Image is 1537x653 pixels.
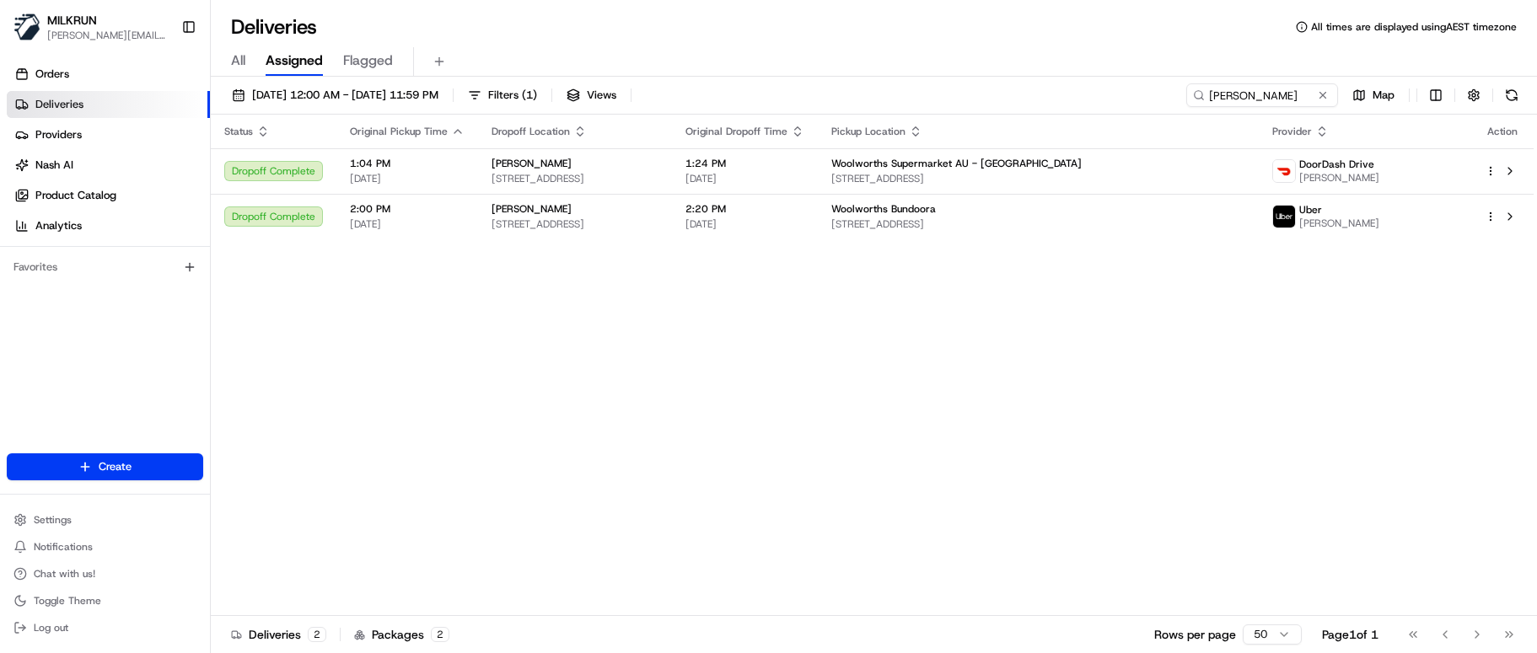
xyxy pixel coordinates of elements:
span: [DATE] [685,217,804,231]
button: Filters(1) [460,83,545,107]
span: [DATE] [350,217,465,231]
span: Settings [34,513,72,527]
span: Status [224,125,253,138]
span: DoorDash Drive [1299,158,1374,171]
button: Views [559,83,624,107]
span: Analytics [35,218,82,233]
button: [PERSON_NAME][EMAIL_ADDRESS][DOMAIN_NAME] [47,29,168,42]
span: Original Pickup Time [350,125,448,138]
a: Analytics [7,212,210,239]
span: Deliveries [35,97,83,112]
div: Deliveries [231,626,326,643]
span: Toggle Theme [34,594,101,608]
span: 1:24 PM [685,157,804,170]
span: Filters [488,88,537,103]
button: [DATE] 12:00 AM - [DATE] 11:59 PM [224,83,446,107]
a: Providers [7,121,210,148]
span: ( 1 ) [522,88,537,103]
div: Page 1 of 1 [1322,626,1378,643]
span: Pickup Location [831,125,906,138]
img: uber-new-logo.jpeg [1273,206,1295,227]
div: 2 [431,627,449,642]
span: Woolworths Supermarket AU - [GEOGRAPHIC_DATA] [831,157,1082,170]
span: Log out [34,621,68,634]
span: Flagged [343,51,393,71]
button: MILKRUNMILKRUN[PERSON_NAME][EMAIL_ADDRESS][DOMAIN_NAME] [7,7,175,47]
span: All [231,51,245,71]
input: Type to search [1186,83,1338,107]
button: Notifications [7,535,203,559]
span: Dropoff Location [492,125,570,138]
span: [DATE] [350,172,465,185]
span: [STREET_ADDRESS] [831,172,1244,185]
span: 2:00 PM [350,202,465,216]
span: Providers [35,127,82,142]
span: [PERSON_NAME] [492,202,572,216]
a: Deliveries [7,91,210,118]
a: Product Catalog [7,182,210,209]
span: Map [1373,88,1395,103]
span: Notifications [34,540,93,554]
button: Map [1345,83,1402,107]
span: Views [587,88,616,103]
a: Nash AI [7,152,210,179]
span: Provider [1272,125,1312,138]
img: doordash_logo_v2.png [1273,160,1295,182]
span: 1:04 PM [350,157,465,170]
img: MILKRUN [13,13,40,40]
span: Uber [1299,203,1322,217]
span: Assigned [266,51,323,71]
span: Chat with us! [34,567,95,581]
span: Product Catalog [35,188,116,203]
span: [PERSON_NAME] [492,157,572,170]
button: Refresh [1500,83,1524,107]
div: 2 [308,627,326,642]
div: Packages [354,626,449,643]
div: Favorites [7,254,203,281]
button: MILKRUN [47,12,97,29]
h1: Deliveries [231,13,317,40]
span: [STREET_ADDRESS] [831,217,1244,231]
button: Log out [7,616,203,640]
p: Rows per page [1154,626,1236,643]
span: Woolworths Bundoora [831,202,936,216]
span: [PERSON_NAME] [1299,217,1379,230]
span: All times are displayed using AEST timezone [1311,20,1517,34]
span: [STREET_ADDRESS] [492,172,658,185]
button: Settings [7,508,203,532]
span: 2:20 PM [685,202,804,216]
span: Original Dropoff Time [685,125,787,138]
span: [DATE] 12:00 AM - [DATE] 11:59 PM [252,88,438,103]
button: Toggle Theme [7,589,203,613]
span: Create [99,459,132,474]
button: Create [7,453,203,480]
span: Nash AI [35,158,73,173]
span: [PERSON_NAME] [1299,171,1379,185]
span: [DATE] [685,172,804,185]
span: [STREET_ADDRESS] [492,217,658,231]
span: Orders [35,67,69,82]
div: Action [1485,125,1520,138]
a: Orders [7,61,210,88]
button: Chat with us! [7,562,203,586]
